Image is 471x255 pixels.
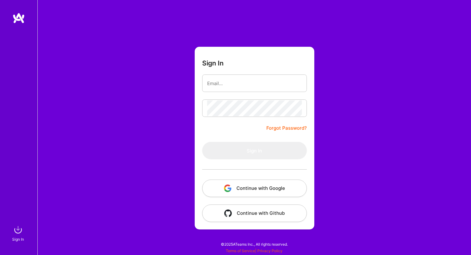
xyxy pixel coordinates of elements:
[207,75,302,91] input: Email...
[226,248,255,253] a: Terms of Service
[202,180,307,197] button: Continue with Google
[226,248,283,253] span: |
[37,236,471,252] div: © 2025 ATeams Inc., All rights reserved.
[224,209,232,217] img: icon
[12,236,24,243] div: Sign In
[202,204,307,222] button: Continue with Github
[12,224,24,236] img: sign in
[202,59,224,67] h3: Sign In
[202,142,307,159] button: Sign In
[266,124,307,132] a: Forgot Password?
[12,12,25,24] img: logo
[224,185,231,192] img: icon
[13,224,24,243] a: sign inSign In
[257,248,283,253] a: Privacy Policy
